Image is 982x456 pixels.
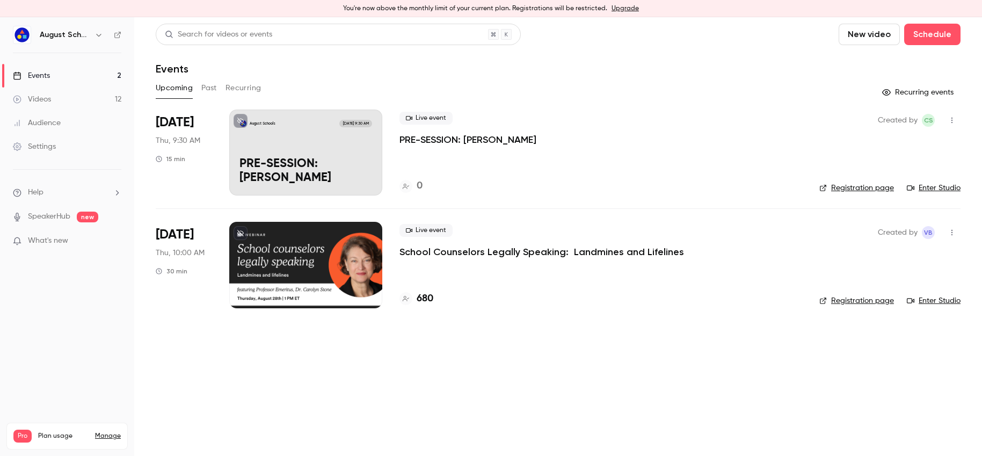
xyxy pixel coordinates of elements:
[250,121,275,126] p: August Schools
[399,112,453,125] span: Live event
[201,79,217,97] button: Past
[839,24,900,45] button: New video
[40,30,90,40] h6: August Schools
[239,157,372,185] p: PRE-SESSION: [PERSON_NAME]
[907,295,961,306] a: Enter Studio
[165,29,272,40] div: Search for videos or events
[924,226,933,239] span: VB
[819,183,894,193] a: Registration page
[13,187,121,198] li: help-dropdown-opener
[907,183,961,193] a: Enter Studio
[156,222,212,308] div: Aug 28 Thu, 10:00 AM (America/Los Angeles)
[399,245,684,258] a: School Counselors Legally Speaking: Landmines and Lifelines
[156,110,212,196] div: Aug 28 Thu, 12:30 PM (America/New York)
[95,432,121,440] a: Manage
[108,236,121,246] iframe: Noticeable Trigger
[156,62,188,75] h1: Events
[922,114,935,127] span: Chloe Squitiero
[399,179,423,193] a: 0
[878,114,918,127] span: Created by
[156,79,193,97] button: Upcoming
[13,118,61,128] div: Audience
[399,292,433,306] a: 680
[904,24,961,45] button: Schedule
[28,187,43,198] span: Help
[417,179,423,193] h4: 0
[28,211,70,222] a: SpeakerHub
[399,224,453,237] span: Live event
[28,235,68,247] span: What's new
[229,110,382,196] a: PRE-SESSION: Dr. StoneAugust Schools[DATE] 9:30 AMPRE-SESSION: [PERSON_NAME]
[612,4,639,13] a: Upgrade
[878,226,918,239] span: Created by
[922,226,935,239] span: Victoria Bush
[819,295,894,306] a: Registration page
[13,141,56,152] div: Settings
[156,155,185,163] div: 15 min
[13,26,31,44] img: August Schools
[38,432,89,440] span: Plan usage
[156,248,205,258] span: Thu, 10:00 AM
[13,94,51,105] div: Videos
[417,292,433,306] h4: 680
[877,84,961,101] button: Recurring events
[156,226,194,243] span: [DATE]
[156,267,187,276] div: 30 min
[77,212,98,222] span: new
[13,430,32,443] span: Pro
[399,133,536,146] a: PRE-SESSION: [PERSON_NAME]
[156,114,194,131] span: [DATE]
[924,114,933,127] span: CS
[226,79,261,97] button: Recurring
[339,120,372,127] span: [DATE] 9:30 AM
[156,135,200,146] span: Thu, 9:30 AM
[13,70,50,81] div: Events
